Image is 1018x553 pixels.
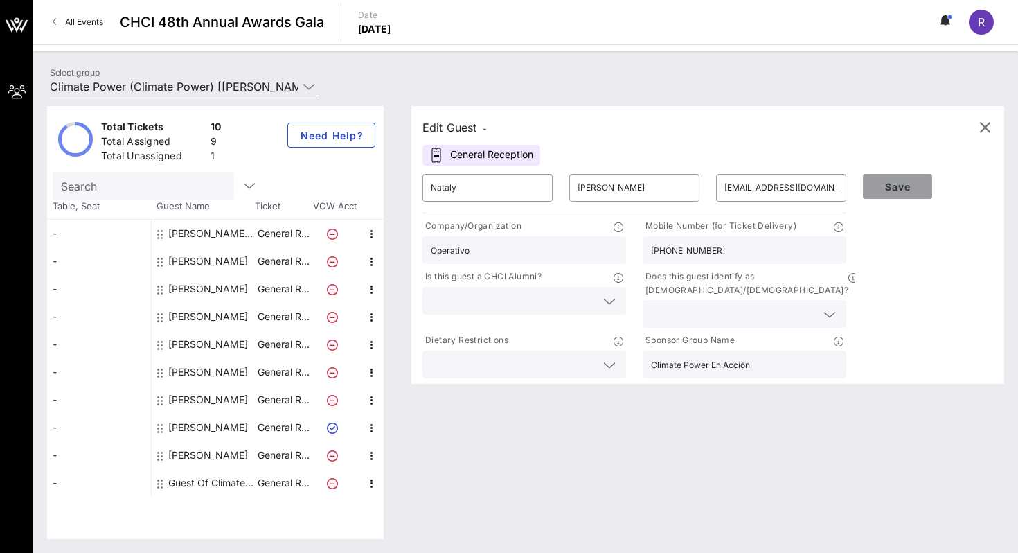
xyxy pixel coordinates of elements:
[47,331,151,358] div: -
[47,414,151,441] div: -
[168,247,248,275] div: Jorge Gonzalez
[211,134,222,152] div: 9
[47,469,151,497] div: -
[256,441,311,469] p: General R…
[211,149,222,166] div: 1
[47,441,151,469] div: -
[422,118,487,137] div: Edit Guest
[724,177,838,199] input: Email*
[44,11,111,33] a: All Events
[47,247,151,275] div: -
[168,441,248,469] div: Sabrina Rodriguez
[211,120,222,137] div: 10
[969,10,994,35] div: R
[431,177,544,199] input: First Name*
[168,414,248,441] div: Rubi Martinez
[422,333,508,348] p: Dietary Restrictions
[422,270,542,284] p: Is this guest a CHCI Alumni?
[50,67,100,78] label: Select group
[168,275,248,303] div: Julio Ricardo Varela
[101,149,205,166] div: Total Unassigned
[47,200,151,213] span: Table, Seat
[643,333,735,348] p: Sponsor Group Name
[643,270,848,297] p: Does this guest identify as [DEMOGRAPHIC_DATA]/[DEMOGRAPHIC_DATA]?
[299,130,364,141] span: Need Help?
[578,177,691,199] input: Last Name*
[47,275,151,303] div: -
[256,275,311,303] p: General R…
[358,22,391,36] p: [DATE]
[256,220,311,247] p: General R…
[168,358,248,386] div: Marlene Ramirez
[863,174,932,199] button: Save
[47,358,151,386] div: -
[256,331,311,358] p: General R…
[256,386,311,414] p: General R…
[168,386,248,414] div: Rubí Martínez
[256,414,311,441] p: General R…
[256,358,311,386] p: General R…
[168,220,256,247] div: Frederick Velez III Burgos
[256,247,311,275] p: General R…
[874,181,921,193] span: Save
[422,145,540,166] div: General Reception
[256,469,311,497] p: General R…
[643,219,796,234] p: Mobile Number (for Ticket Delivery)
[101,134,205,152] div: Total Assigned
[168,303,248,331] div: Maria Reynoso
[287,123,375,148] button: Need Help?
[483,123,487,134] span: -
[978,15,985,29] span: R
[65,17,103,27] span: All Events
[310,200,359,213] span: VOW Acct
[47,386,151,414] div: -
[422,219,521,234] p: Company/Organization
[151,200,255,213] span: Guest Name
[47,303,151,331] div: -
[168,331,248,358] div: Mark Magaña
[168,469,256,497] div: Guest Of Climate Power
[255,200,310,213] span: Ticket
[47,220,151,247] div: -
[120,12,324,33] span: CHCI 48th Annual Awards Gala
[101,120,205,137] div: Total Tickets
[358,8,391,22] p: Date
[256,303,311,331] p: General R…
